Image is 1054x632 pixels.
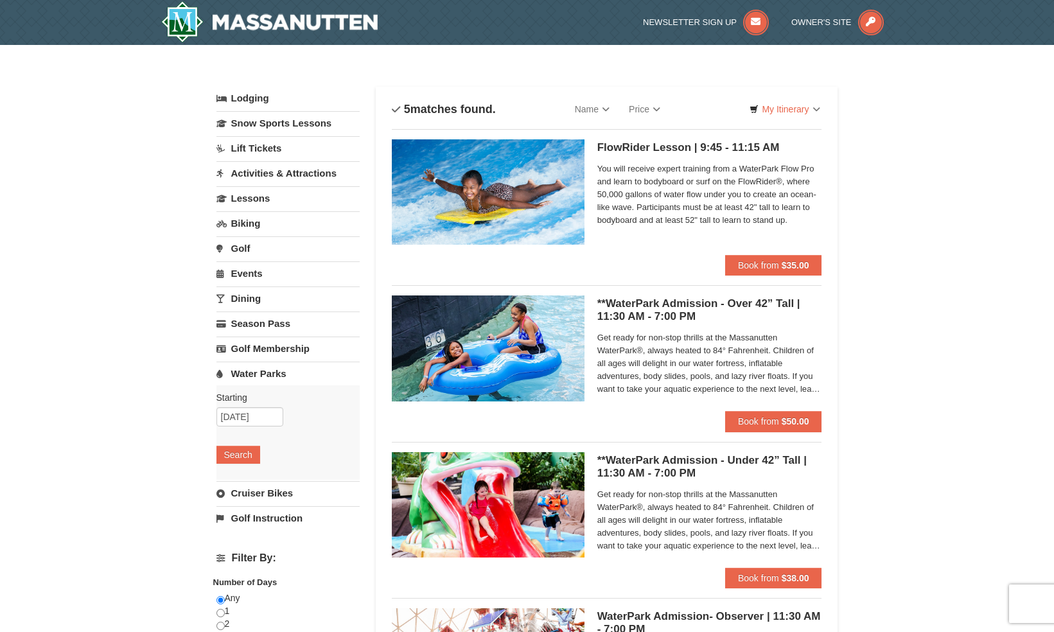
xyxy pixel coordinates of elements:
[216,286,360,310] a: Dining
[741,100,828,119] a: My Itinerary
[161,1,378,42] img: Massanutten Resort Logo
[791,17,852,27] span: Owner's Site
[565,96,619,122] a: Name
[738,416,779,426] span: Book from
[643,17,737,27] span: Newsletter Sign Up
[213,577,277,587] strong: Number of Days
[725,411,822,432] button: Book from $50.00
[216,211,360,235] a: Biking
[725,255,822,276] button: Book from $35.00
[597,331,822,396] span: Get ready for non-stop thrills at the Massanutten WaterPark®, always heated to 84° Fahrenheit. Ch...
[597,454,822,480] h5: **WaterPark Admission - Under 42” Tall | 11:30 AM - 7:00 PM
[619,96,670,122] a: Price
[597,297,822,323] h5: **WaterPark Admission - Over 42” Tall | 11:30 AM - 7:00 PM
[392,295,584,401] img: 6619917-720-80b70c28.jpg
[216,136,360,160] a: Lift Tickets
[597,162,822,227] span: You will receive expert training from a WaterPark Flow Pro and learn to bodyboard or surf on the ...
[216,312,360,335] a: Season Pass
[216,337,360,360] a: Golf Membership
[161,1,378,42] a: Massanutten Resort
[216,552,360,564] h4: Filter By:
[597,488,822,552] span: Get ready for non-stop thrills at the Massanutten WaterPark®, always heated to 84° Fahrenheit. Ch...
[782,416,809,426] strong: $50.00
[216,446,260,464] button: Search
[216,111,360,135] a: Snow Sports Lessons
[216,391,350,404] label: Starting
[782,573,809,583] strong: $38.00
[738,573,779,583] span: Book from
[392,139,584,245] img: 6619917-216-363963c7.jpg
[791,17,884,27] a: Owner's Site
[738,260,779,270] span: Book from
[216,481,360,505] a: Cruiser Bikes
[216,161,360,185] a: Activities & Attractions
[216,506,360,530] a: Golf Instruction
[392,452,584,557] img: 6619917-732-e1c471e4.jpg
[597,141,822,154] h5: FlowRider Lesson | 9:45 - 11:15 AM
[782,260,809,270] strong: $35.00
[216,87,360,110] a: Lodging
[643,17,769,27] a: Newsletter Sign Up
[725,568,822,588] button: Book from $38.00
[216,186,360,210] a: Lessons
[216,261,360,285] a: Events
[216,362,360,385] a: Water Parks
[216,575,272,584] strong: Price: (USD $)
[216,236,360,260] a: Golf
